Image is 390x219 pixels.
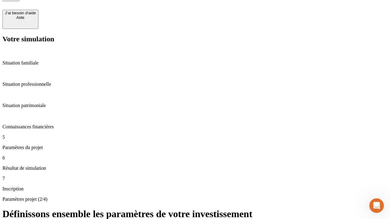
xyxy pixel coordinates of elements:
p: Paramètres du projet [2,145,388,150]
p: Situation familiale [2,60,388,66]
p: Inscription [2,186,388,192]
p: Connaissances financières [2,124,388,130]
p: 7 [2,176,388,181]
h2: Votre simulation [2,35,388,43]
div: J’ai besoin d'aide [5,11,36,15]
button: J’ai besoin d'aideAide [2,10,38,29]
p: 6 [2,155,388,161]
p: Paramètres projet (2/4) [2,196,388,202]
p: Situation patrimoniale [2,103,388,108]
div: Aide [5,15,36,20]
p: 5 [2,134,388,140]
p: Situation professionnelle [2,82,388,87]
iframe: Intercom live chat [369,198,384,213]
p: Résultat de simulation [2,165,388,171]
